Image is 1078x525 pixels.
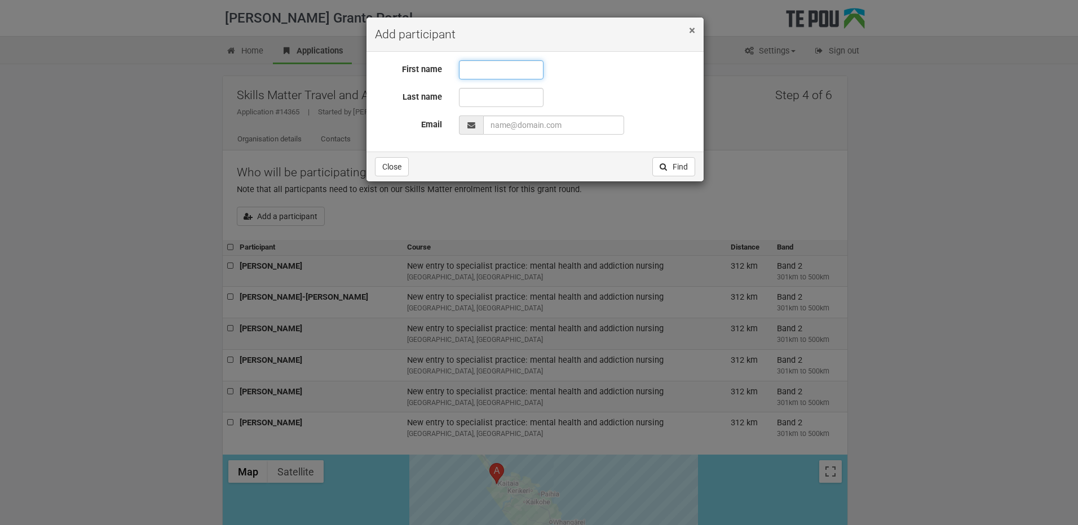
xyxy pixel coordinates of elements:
input: name@domain.com [483,115,624,135]
span: Last name [403,92,442,102]
button: Find [652,157,695,176]
button: Close [375,157,409,176]
button: Close [689,25,695,37]
span: × [689,24,695,37]
span: First name [402,64,442,74]
h4: Add participant [375,26,695,43]
span: Email [421,119,442,130]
